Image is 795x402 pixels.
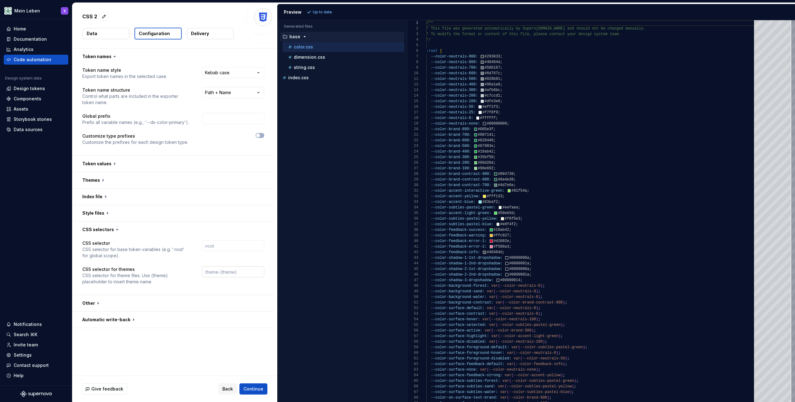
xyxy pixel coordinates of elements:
p: index.css [288,75,309,80]
span: --color-brand-800: [431,127,471,131]
span: --color-brand-contrast-900 [505,300,563,305]
span: ; [500,71,502,75]
span: Back [222,386,233,392]
span: #028440 [478,138,493,143]
span: #dfe3e6 [484,99,500,103]
span: ; [507,121,509,126]
span: --color-brand-400: [431,149,471,154]
div: 16 [407,104,418,110]
span: var [487,289,493,294]
span: ; [500,54,502,59]
a: Documentation [4,34,68,44]
div: Storybook stories [14,116,52,122]
span: ; [518,205,520,210]
a: Assets [4,104,68,114]
span: ; [565,300,567,305]
span: ; [538,306,540,310]
span: --color-feedback-info: [431,250,480,254]
span: --color-neutrals-0 [496,306,536,310]
div: 50 [407,294,418,300]
a: Design tokens [4,84,68,94]
div: Design tokens [14,85,45,92]
span: ) [563,300,565,305]
span: ; [493,133,496,137]
span: --color-background-water: [431,295,487,299]
div: S [64,8,66,13]
div: 8 [407,59,418,65]
span: --color-neutrals-0 [498,295,538,299]
a: Settings [4,350,68,360]
span: ; [502,250,504,254]
span: #f7f8f9 [482,110,498,115]
button: Give feedback [82,383,127,395]
p: Data [87,30,97,37]
div: Components [14,96,41,102]
p: Token name structure [82,87,191,93]
span: --color-brand-300: [431,155,471,159]
p: CSS selector [82,240,191,246]
span: ; [520,278,522,282]
div: 34 [407,205,418,210]
button: Search ⌘K [4,330,68,340]
div: Code automation [14,57,51,63]
p: Up to date [313,10,332,15]
span: ; [500,82,502,87]
a: Invite team [4,340,68,350]
span: #f580a3 [493,244,509,249]
div: 12 [407,82,418,87]
span: #83eaf2 [482,200,498,204]
div: 47 [407,277,418,283]
span: --color-neutrals-100 [491,317,536,322]
span: ) [536,289,538,294]
span: --color-neutrals-600: [431,71,478,75]
span: var [489,312,496,316]
span: #00000000 [487,121,507,126]
span: --color-background-forest: [431,284,489,288]
span: var [491,284,498,288]
span: #0000001a [509,272,529,277]
span: --color-neutrals-none: [431,121,480,126]
div: Data sources [14,126,43,133]
span: ; [493,138,496,143]
span: #60d26d [478,161,493,165]
span: #007141 [478,133,493,137]
div: 19 [407,121,418,126]
div: 51 [407,300,418,305]
span: ; [513,177,516,182]
button: Back [218,383,237,395]
span: #98a1a6 [484,82,500,87]
div: 10 [407,71,418,76]
div: Design system data [5,76,42,81]
span: ( [498,284,500,288]
div: 1 [407,20,418,26]
span: ; [500,60,502,64]
span: --color-brand-500: [431,144,471,148]
span: #fff133 [487,194,502,199]
p: Configuration [139,30,170,37]
span: ; [500,94,502,98]
div: 23 [407,143,418,149]
p: Export token names in the selected case. [82,73,167,80]
span: --color-neutrals-0 [498,312,538,316]
p: CSS selector for themes [82,266,191,272]
input: :root [202,240,264,251]
div: 31 [407,188,418,194]
div: 46 [407,272,418,277]
span: --color-brand-contrast-700: [431,183,491,187]
span: ; [502,194,504,199]
p: Delivery [191,30,209,37]
a: Data sources [4,125,68,135]
span: ; [493,149,496,154]
span: --color-brand-700: [431,133,471,137]
span: ) [536,306,538,310]
span: ) [540,284,543,288]
p: CSS 2 [82,13,97,20]
div: 9 [407,65,418,71]
span: --color-neutrals-800: [431,60,478,64]
button: Data [83,28,129,39]
button: Contact support [4,360,68,370]
div: Assets [14,106,28,112]
span: --color-neutrals-400: [431,82,478,87]
span: #91f54a [511,189,527,193]
button: dimension.css [283,54,404,61]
